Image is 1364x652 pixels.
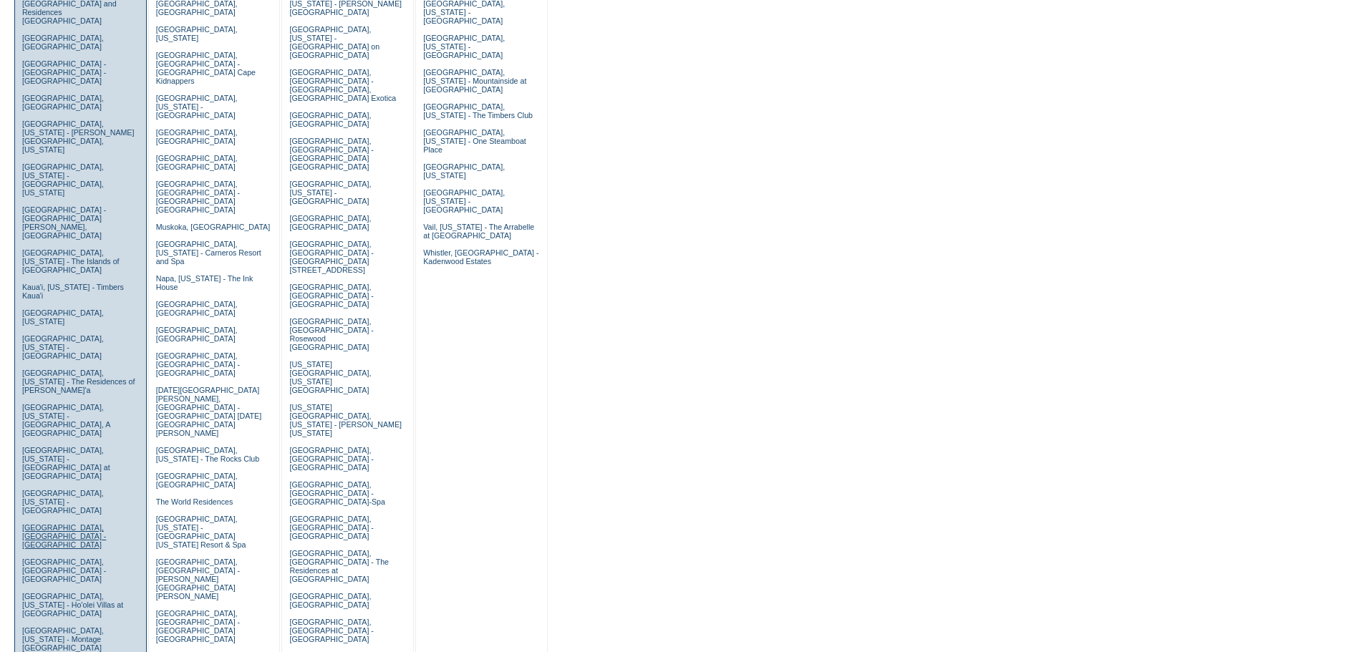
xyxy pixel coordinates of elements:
[156,326,238,343] a: [GEOGRAPHIC_DATA], [GEOGRAPHIC_DATA]
[289,549,389,583] a: [GEOGRAPHIC_DATA], [GEOGRAPHIC_DATA] - The Residences at [GEOGRAPHIC_DATA]
[289,618,373,643] a: [GEOGRAPHIC_DATA], [GEOGRAPHIC_DATA] - [GEOGRAPHIC_DATA]
[289,515,373,540] a: [GEOGRAPHIC_DATA], [GEOGRAPHIC_DATA] - [GEOGRAPHIC_DATA]
[22,34,104,51] a: [GEOGRAPHIC_DATA], [GEOGRAPHIC_DATA]
[156,300,238,317] a: [GEOGRAPHIC_DATA], [GEOGRAPHIC_DATA]
[156,128,238,145] a: [GEOGRAPHIC_DATA], [GEOGRAPHIC_DATA]
[22,558,106,583] a: [GEOGRAPHIC_DATA], [GEOGRAPHIC_DATA] - [GEOGRAPHIC_DATA]
[22,94,104,111] a: [GEOGRAPHIC_DATA], [GEOGRAPHIC_DATA]
[22,248,120,274] a: [GEOGRAPHIC_DATA], [US_STATE] - The Islands of [GEOGRAPHIC_DATA]
[289,111,371,128] a: [GEOGRAPHIC_DATA], [GEOGRAPHIC_DATA]
[22,59,106,85] a: [GEOGRAPHIC_DATA] - [GEOGRAPHIC_DATA] - [GEOGRAPHIC_DATA]
[423,102,533,120] a: [GEOGRAPHIC_DATA], [US_STATE] - The Timbers Club
[22,592,123,618] a: [GEOGRAPHIC_DATA], [US_STATE] - Ho'olei Villas at [GEOGRAPHIC_DATA]
[423,128,526,154] a: [GEOGRAPHIC_DATA], [US_STATE] - One Steamboat Place
[22,283,124,300] a: Kaua'i, [US_STATE] - Timbers Kaua'i
[156,154,238,171] a: [GEOGRAPHIC_DATA], [GEOGRAPHIC_DATA]
[156,351,240,377] a: [GEOGRAPHIC_DATA], [GEOGRAPHIC_DATA] - [GEOGRAPHIC_DATA]
[22,446,110,480] a: [GEOGRAPHIC_DATA], [US_STATE] - [GEOGRAPHIC_DATA] at [GEOGRAPHIC_DATA]
[22,162,104,197] a: [GEOGRAPHIC_DATA], [US_STATE] - [GEOGRAPHIC_DATA], [US_STATE]
[156,515,246,549] a: [GEOGRAPHIC_DATA], [US_STATE] - [GEOGRAPHIC_DATA] [US_STATE] Resort & Spa
[423,223,534,240] a: Vail, [US_STATE] - The Arrabelle at [GEOGRAPHIC_DATA]
[156,223,270,231] a: Muskoka, [GEOGRAPHIC_DATA]
[156,51,256,85] a: [GEOGRAPHIC_DATA], [GEOGRAPHIC_DATA] - [GEOGRAPHIC_DATA] Cape Kidnappers
[289,360,371,394] a: [US_STATE][GEOGRAPHIC_DATA], [US_STATE][GEOGRAPHIC_DATA]
[423,162,505,180] a: [GEOGRAPHIC_DATA], [US_STATE]
[22,489,104,515] a: [GEOGRAPHIC_DATA], [US_STATE] - [GEOGRAPHIC_DATA]
[423,248,538,266] a: Whistler, [GEOGRAPHIC_DATA] - Kadenwood Estates
[289,25,379,59] a: [GEOGRAPHIC_DATA], [US_STATE] - [GEOGRAPHIC_DATA] on [GEOGRAPHIC_DATA]
[289,68,396,102] a: [GEOGRAPHIC_DATA], [GEOGRAPHIC_DATA] - [GEOGRAPHIC_DATA], [GEOGRAPHIC_DATA] Exotica
[289,283,373,308] a: [GEOGRAPHIC_DATA], [GEOGRAPHIC_DATA] - [GEOGRAPHIC_DATA]
[156,497,233,506] a: The World Residences
[289,137,373,171] a: [GEOGRAPHIC_DATA], [GEOGRAPHIC_DATA] - [GEOGRAPHIC_DATA] [GEOGRAPHIC_DATA]
[289,180,371,205] a: [GEOGRAPHIC_DATA], [US_STATE] - [GEOGRAPHIC_DATA]
[22,205,106,240] a: [GEOGRAPHIC_DATA] - [GEOGRAPHIC_DATA][PERSON_NAME], [GEOGRAPHIC_DATA]
[289,214,371,231] a: [GEOGRAPHIC_DATA], [GEOGRAPHIC_DATA]
[423,68,526,94] a: [GEOGRAPHIC_DATA], [US_STATE] - Mountainside at [GEOGRAPHIC_DATA]
[156,240,261,266] a: [GEOGRAPHIC_DATA], [US_STATE] - Carneros Resort and Spa
[22,334,104,360] a: [GEOGRAPHIC_DATA], [US_STATE] - [GEOGRAPHIC_DATA]
[289,592,371,609] a: [GEOGRAPHIC_DATA], [GEOGRAPHIC_DATA]
[22,120,135,154] a: [GEOGRAPHIC_DATA], [US_STATE] - [PERSON_NAME][GEOGRAPHIC_DATA], [US_STATE]
[289,403,402,437] a: [US_STATE][GEOGRAPHIC_DATA], [US_STATE] - [PERSON_NAME] [US_STATE]
[22,523,106,549] a: [GEOGRAPHIC_DATA], [GEOGRAPHIC_DATA] - [GEOGRAPHIC_DATA]
[289,480,384,506] a: [GEOGRAPHIC_DATA], [GEOGRAPHIC_DATA] - [GEOGRAPHIC_DATA]-Spa
[156,609,240,643] a: [GEOGRAPHIC_DATA], [GEOGRAPHIC_DATA] - [GEOGRAPHIC_DATA] [GEOGRAPHIC_DATA]
[22,626,104,652] a: [GEOGRAPHIC_DATA], [US_STATE] - Montage [GEOGRAPHIC_DATA]
[156,472,238,489] a: [GEOGRAPHIC_DATA], [GEOGRAPHIC_DATA]
[156,180,240,214] a: [GEOGRAPHIC_DATA], [GEOGRAPHIC_DATA] - [GEOGRAPHIC_DATA] [GEOGRAPHIC_DATA]
[156,558,240,600] a: [GEOGRAPHIC_DATA], [GEOGRAPHIC_DATA] - [PERSON_NAME][GEOGRAPHIC_DATA][PERSON_NAME]
[156,94,238,120] a: [GEOGRAPHIC_DATA], [US_STATE] - [GEOGRAPHIC_DATA]
[156,274,253,291] a: Napa, [US_STATE] - The Ink House
[22,403,110,437] a: [GEOGRAPHIC_DATA], [US_STATE] - [GEOGRAPHIC_DATA], A [GEOGRAPHIC_DATA]
[22,308,104,326] a: [GEOGRAPHIC_DATA], [US_STATE]
[289,317,373,351] a: [GEOGRAPHIC_DATA], [GEOGRAPHIC_DATA] - Rosewood [GEOGRAPHIC_DATA]
[156,386,261,437] a: [DATE][GEOGRAPHIC_DATA][PERSON_NAME], [GEOGRAPHIC_DATA] - [GEOGRAPHIC_DATA] [DATE][GEOGRAPHIC_DAT...
[289,446,373,472] a: [GEOGRAPHIC_DATA], [GEOGRAPHIC_DATA] - [GEOGRAPHIC_DATA]
[156,25,238,42] a: [GEOGRAPHIC_DATA], [US_STATE]
[423,188,505,214] a: [GEOGRAPHIC_DATA], [US_STATE] - [GEOGRAPHIC_DATA]
[423,34,505,59] a: [GEOGRAPHIC_DATA], [US_STATE] - [GEOGRAPHIC_DATA]
[22,369,135,394] a: [GEOGRAPHIC_DATA], [US_STATE] - The Residences of [PERSON_NAME]'a
[156,446,260,463] a: [GEOGRAPHIC_DATA], [US_STATE] - The Rocks Club
[289,240,373,274] a: [GEOGRAPHIC_DATA], [GEOGRAPHIC_DATA] - [GEOGRAPHIC_DATA][STREET_ADDRESS]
